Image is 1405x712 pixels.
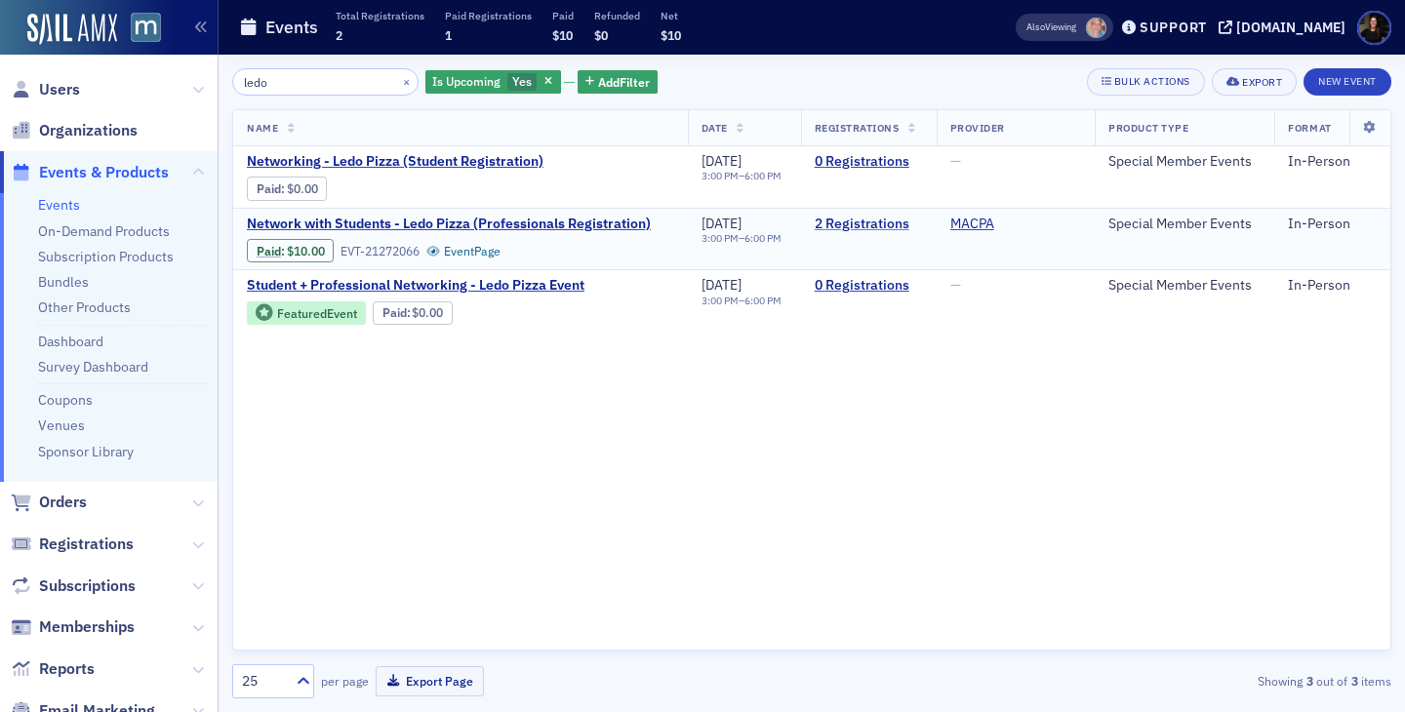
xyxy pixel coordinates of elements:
span: [DATE] [702,152,742,170]
a: Subscription Products [38,248,174,265]
a: Reports [11,658,95,680]
span: $0.00 [412,305,443,320]
a: Coupons [38,391,93,409]
span: Add Filter [598,73,650,91]
div: [DOMAIN_NAME] [1236,19,1345,36]
button: AddFilter [578,70,658,95]
span: Is Upcoming [432,73,501,89]
a: MACPA [950,216,994,233]
a: Registrations [11,534,134,555]
a: Student + Professional Networking - Ledo Pizza Event [247,277,620,295]
time: 3:00 PM [702,294,739,307]
span: 2 [336,27,342,43]
a: New Event [1304,71,1391,89]
span: : [382,305,413,320]
span: — [950,152,961,170]
p: Net [661,9,681,22]
div: Paid: 1 - $1000 [247,239,334,262]
a: Paid [382,305,407,320]
a: Memberships [11,616,135,638]
span: Reports [39,658,95,680]
time: 6:00 PM [744,169,782,182]
span: Product Type [1108,121,1188,135]
time: 6:00 PM [744,294,782,307]
div: – [702,170,782,182]
div: Support [1140,19,1207,36]
a: Sponsor Library [38,443,134,460]
strong: 3 [1347,672,1361,690]
input: Search… [232,68,419,96]
a: View Homepage [117,13,161,46]
h1: Events [265,16,318,39]
div: Special Member Events [1108,153,1261,171]
button: × [398,72,416,90]
a: 0 Registrations [815,153,923,171]
div: Bulk Actions [1114,76,1190,87]
a: Survey Dashboard [38,358,148,376]
span: Date [702,121,728,135]
strong: 3 [1303,672,1316,690]
a: Users [11,79,80,100]
div: In-Person [1288,277,1377,295]
span: Profile [1357,11,1391,45]
span: Yes [512,73,532,89]
a: Paid [257,181,281,196]
div: Export [1242,77,1282,88]
div: Yes [425,70,561,95]
time: 6:00 PM [744,231,782,245]
p: Paid [552,9,574,22]
div: Also [1026,20,1045,33]
span: : [257,181,287,196]
a: 0 Registrations [815,277,923,295]
span: Network with Students - Ledo Pizza (Professionals Registration) [247,216,651,233]
span: Viewing [1026,20,1076,34]
a: Venues [38,416,85,434]
img: SailAMX [27,14,117,45]
span: [DATE] [702,276,742,294]
a: 2 Registrations [815,216,923,233]
div: Paid: 1 - $0 [247,177,327,200]
a: Events & Products [11,162,169,183]
span: : [257,244,287,258]
span: $0.00 [287,181,318,196]
span: Provider [950,121,1005,135]
span: Registrations [815,121,900,135]
a: Other Products [38,298,131,316]
span: $0 [594,27,608,43]
a: Orders [11,492,87,513]
span: — [950,276,961,294]
p: Paid Registrations [445,9,532,22]
span: Student + Professional Networking - Ledo Pizza Event [247,277,584,295]
span: $10.00 [287,244,325,258]
span: Dee Sullivan [1086,18,1106,38]
span: Format [1288,121,1331,135]
div: Showing out of items [1019,672,1391,690]
span: Registrations [39,534,134,555]
span: Orders [39,492,87,513]
button: Export [1212,68,1297,96]
span: Name [247,121,278,135]
a: Bundles [38,273,89,291]
div: – [702,295,782,307]
time: 3:00 PM [702,231,739,245]
div: In-Person [1288,153,1377,171]
span: Memberships [39,616,135,638]
div: Paid: 0 - $0 [373,301,453,325]
p: Total Registrations [336,9,424,22]
div: Special Member Events [1108,277,1261,295]
span: 1 [445,27,452,43]
a: Subscriptions [11,575,136,597]
span: Users [39,79,80,100]
button: Export Page [376,666,484,696]
div: Featured Event [247,301,366,326]
a: Dashboard [38,333,103,350]
a: Organizations [11,120,138,141]
div: In-Person [1288,216,1377,233]
a: Networking - Ledo Pizza (Student Registration) [247,153,575,171]
div: EVT-21272066 [341,244,420,258]
label: per page [321,672,369,690]
a: EventPage [426,244,501,258]
img: SailAMX [131,13,161,43]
